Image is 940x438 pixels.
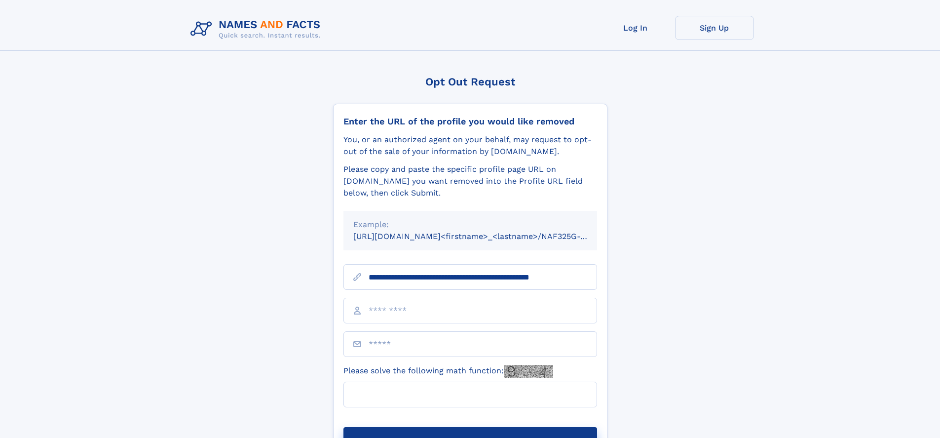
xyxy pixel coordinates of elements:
[353,219,587,231] div: Example:
[333,76,607,88] div: Opt Out Request
[343,116,597,127] div: Enter the URL of the profile you would like removed
[343,134,597,158] div: You, or an authorized agent on your behalf, may request to opt-out of the sale of your informatio...
[353,232,616,241] small: [URL][DOMAIN_NAME]<firstname>_<lastname>/NAF325G-xxxxxxxx
[596,16,675,40] a: Log In
[187,16,329,42] img: Logo Names and Facts
[343,365,553,378] label: Please solve the following math function:
[675,16,754,40] a: Sign Up
[343,163,597,199] div: Please copy and paste the specific profile page URL on [DOMAIN_NAME] you want removed into the Pr...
